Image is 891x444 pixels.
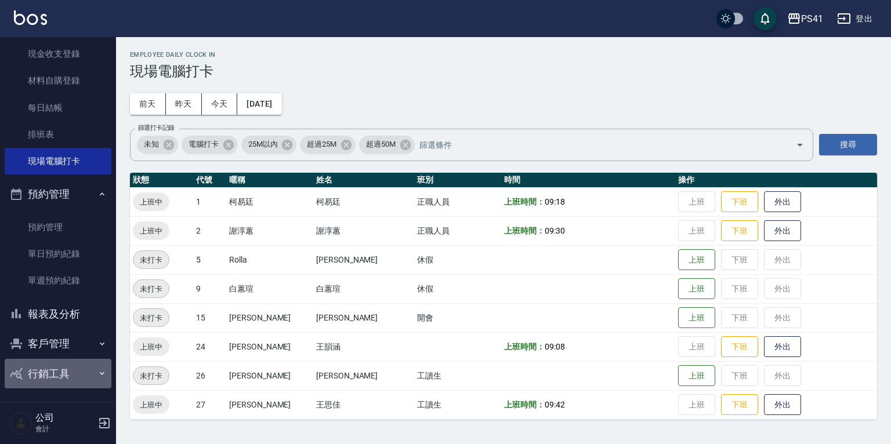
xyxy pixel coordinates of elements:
[359,139,403,150] span: 超過50M
[783,7,828,31] button: PS41
[414,303,501,332] td: 開會
[545,342,565,351] span: 09:08
[313,173,414,188] th: 姓名
[764,394,801,416] button: 外出
[764,336,801,358] button: 外出
[414,274,501,303] td: 休假
[237,93,281,115] button: [DATE]
[5,121,111,148] a: 排班表
[226,274,313,303] td: 白蕙瑄
[35,412,95,424] h5: 公司
[545,197,565,206] span: 09:18
[414,173,501,188] th: 班別
[35,424,95,434] p: 會計
[5,179,111,209] button: 預約管理
[226,245,313,274] td: Rolla
[133,370,169,382] span: 未打卡
[5,94,111,121] a: 每日結帳
[300,139,343,150] span: 超過25M
[414,390,501,419] td: 工讀生
[764,191,801,213] button: 外出
[202,93,238,115] button: 今天
[193,332,226,361] td: 24
[130,63,877,79] h3: 現場電腦打卡
[313,245,414,274] td: [PERSON_NAME]
[226,187,313,216] td: 柯易廷
[193,303,226,332] td: 15
[226,390,313,419] td: [PERSON_NAME]
[193,390,226,419] td: 27
[721,394,758,416] button: 下班
[721,191,758,213] button: 下班
[130,173,193,188] th: 狀態
[414,216,501,245] td: 正職人員
[5,267,111,294] a: 單週預約紀錄
[193,216,226,245] td: 2
[504,342,545,351] b: 上班時間：
[226,361,313,390] td: [PERSON_NAME]
[416,134,776,155] input: 篩選條件
[414,187,501,216] td: 正職人員
[5,41,111,67] a: 現金收支登錄
[764,220,801,242] button: 外出
[801,12,823,26] div: PS41
[791,136,809,154] button: Open
[5,148,111,174] a: 現場電腦打卡
[5,299,111,329] button: 報表及分析
[226,216,313,245] td: 謝淳蕙
[133,254,169,266] span: 未打卡
[414,245,501,274] td: 休假
[166,93,202,115] button: 昨天
[545,400,565,409] span: 09:42
[678,365,715,387] button: 上班
[721,336,758,358] button: 下班
[414,361,501,390] td: 工讀生
[5,214,111,241] a: 預約管理
[226,332,313,361] td: [PERSON_NAME]
[9,412,32,435] img: Person
[359,136,415,154] div: 超過50M
[504,197,545,206] b: 上班時間：
[137,139,166,150] span: 未知
[675,173,877,188] th: 操作
[678,307,715,329] button: 上班
[300,136,356,154] div: 超過25M
[5,329,111,359] button: 客戶管理
[193,173,226,188] th: 代號
[819,134,877,155] button: 搜尋
[504,226,545,235] b: 上班時間：
[678,278,715,300] button: 上班
[133,312,169,324] span: 未打卡
[313,332,414,361] td: 王韻涵
[5,359,111,389] button: 行銷工具
[545,226,565,235] span: 09:30
[5,67,111,94] a: 材料自購登錄
[5,241,111,267] a: 單日預約紀錄
[721,220,758,242] button: 下班
[130,93,166,115] button: 前天
[313,361,414,390] td: [PERSON_NAME]
[133,196,169,208] span: 上班中
[313,274,414,303] td: 白蕙瑄
[193,361,226,390] td: 26
[226,173,313,188] th: 暱稱
[138,123,175,132] label: 篩選打卡記錄
[313,187,414,216] td: 柯易廷
[241,136,297,154] div: 25M以內
[182,136,238,154] div: 電腦打卡
[133,341,169,353] span: 上班中
[313,303,414,332] td: [PERSON_NAME]
[226,303,313,332] td: [PERSON_NAME]
[832,8,877,30] button: 登出
[754,7,777,30] button: save
[313,216,414,245] td: 謝淳蕙
[182,139,226,150] span: 電腦打卡
[14,10,47,25] img: Logo
[133,225,169,237] span: 上班中
[193,187,226,216] td: 1
[313,390,414,419] td: 王思佳
[137,136,178,154] div: 未知
[501,173,675,188] th: 時間
[133,283,169,295] span: 未打卡
[130,51,877,59] h2: Employee Daily Clock In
